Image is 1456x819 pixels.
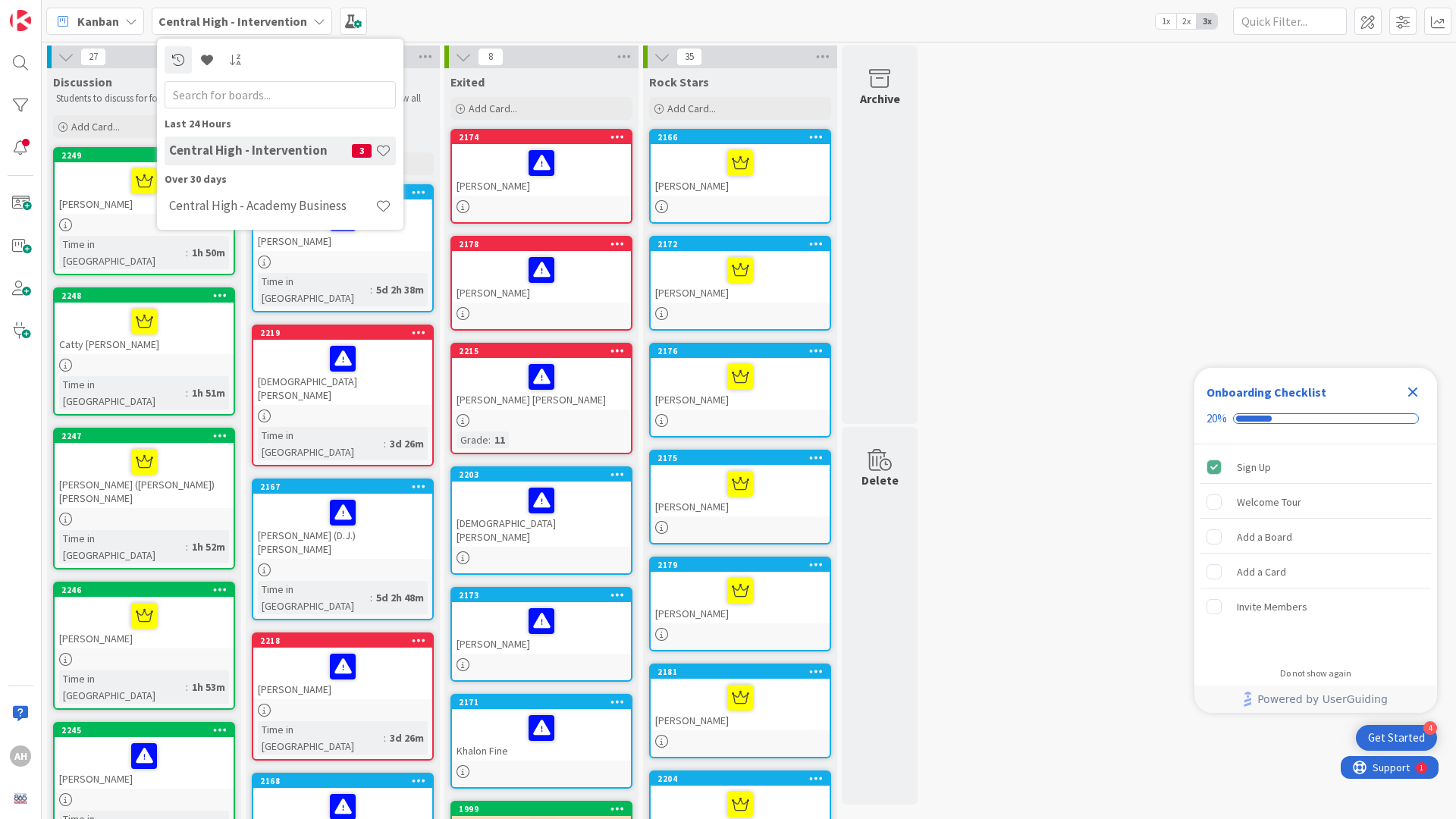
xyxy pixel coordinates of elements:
div: 2172 [657,239,830,249]
div: Footer [1194,686,1437,713]
div: 2168 [260,776,432,786]
div: [PERSON_NAME] [452,144,631,196]
div: 2179[PERSON_NAME] [651,558,830,623]
div: 2166 [657,132,830,143]
div: 2248Catty [PERSON_NAME] [55,289,234,354]
div: 2168 [253,774,432,788]
div: [PERSON_NAME] ([PERSON_NAME]) [PERSON_NAME] [55,443,234,508]
div: 2203 [459,469,631,480]
div: 2167 [253,480,432,494]
div: [PERSON_NAME] (D.J.) [PERSON_NAME] [253,494,432,559]
div: 2181[PERSON_NAME] [651,665,830,730]
div: 2179 [657,560,830,570]
div: 2174 [452,130,631,144]
div: 2204 [651,772,830,786]
span: Powered by UserGuiding [1257,690,1388,708]
span: : [384,435,386,452]
div: Sign Up [1237,458,1271,476]
div: 2176 [651,344,830,358]
div: Delete [861,471,899,489]
div: 2215 [452,344,631,358]
div: 2173 [452,588,631,602]
div: Time in [GEOGRAPHIC_DATA] [59,236,186,269]
div: Welcome Tour [1237,493,1301,511]
div: 4 [1423,721,1437,735]
div: 2172[PERSON_NAME] [651,237,830,303]
div: 2166 [651,130,830,144]
div: 2178 [452,237,631,251]
div: Add a Card [1237,563,1286,581]
span: : [186,679,188,695]
div: Grade [457,431,488,448]
div: 2176[PERSON_NAME] [651,344,830,409]
div: 2171 [452,695,631,709]
div: Archive [860,89,900,108]
div: Add a Board [1237,528,1292,546]
div: 2219 [253,326,432,340]
div: [PERSON_NAME] [55,162,234,214]
div: 2166[PERSON_NAME] [651,130,830,196]
input: Quick Filter... [1233,8,1347,35]
span: : [370,589,372,606]
div: 2167[PERSON_NAME] (D.J.) [PERSON_NAME] [253,480,432,559]
span: Add Card... [667,102,716,115]
div: [PERSON_NAME] [PERSON_NAME] [452,358,631,409]
div: Over 30 days [165,171,396,187]
div: Last 24 Hours [165,116,396,132]
h4: Central High - Intervention [169,143,352,158]
div: 5d 2h 48m [372,589,428,606]
h4: Central High - Academy Business [169,198,375,213]
div: 2171Khalon Fine [452,695,631,761]
div: 1h 52m [188,538,229,555]
div: 2173 [459,590,631,601]
div: Time in [GEOGRAPHIC_DATA] [258,581,370,614]
div: [DEMOGRAPHIC_DATA][PERSON_NAME] [452,482,631,547]
div: 2178[PERSON_NAME] [452,237,631,303]
span: : [370,281,372,298]
div: [PERSON_NAME] [651,144,830,196]
img: Visit kanbanzone.com [10,10,31,31]
div: Checklist items [1194,444,1437,657]
div: 1h 50m [188,244,229,261]
div: 2203 [452,468,631,482]
div: Time in [GEOGRAPHIC_DATA] [59,376,186,409]
span: : [186,244,188,261]
div: 2247 [55,429,234,443]
div: 11 [491,431,509,448]
div: 20% [1207,412,1227,425]
div: AH [10,745,31,767]
div: Add a Card is incomplete. [1200,555,1431,588]
div: Time in [GEOGRAPHIC_DATA] [59,530,186,563]
div: Time in [GEOGRAPHIC_DATA] [258,427,384,460]
div: 2176 [657,346,830,356]
div: 2179 [651,558,830,572]
div: 3d 26m [386,435,428,452]
div: [PERSON_NAME] [651,572,830,623]
div: Invite Members [1237,598,1307,616]
div: Time in [GEOGRAPHIC_DATA] [59,670,186,704]
a: Powered by UserGuiding [1202,686,1429,713]
div: Onboarding Checklist [1207,383,1326,401]
span: Exited [450,74,485,89]
span: 1x [1156,14,1176,29]
div: Open Get Started checklist, remaining modules: 4 [1356,725,1437,751]
div: 1999 [459,804,631,814]
div: [PERSON_NAME] [55,597,234,648]
div: 2218 [260,635,432,646]
div: 2178 [459,239,631,249]
div: 2245 [55,723,234,737]
div: 2218 [253,634,432,648]
div: [PERSON_NAME] [651,465,830,516]
input: Search for boards... [165,81,396,108]
span: Kanban [77,12,119,30]
div: 1h 51m [188,384,229,401]
span: : [488,431,491,448]
span: : [186,538,188,555]
span: 27 [80,48,106,66]
div: [PERSON_NAME] [55,737,234,789]
span: 8 [478,48,504,66]
span: Add Card... [469,102,517,115]
div: Invite Members is incomplete. [1200,590,1431,623]
img: avatar [10,788,31,809]
span: : [384,730,386,746]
